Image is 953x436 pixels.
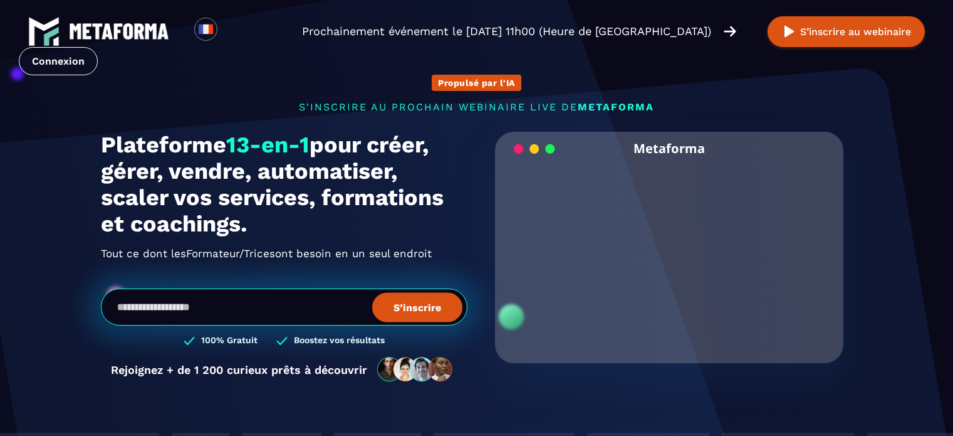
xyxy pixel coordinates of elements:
img: loading [514,143,555,155]
button: S’inscrire [372,292,462,322]
h2: Metaforma [633,132,705,165]
video: Your browser does not support the video tag. [504,165,835,330]
img: community-people [373,356,457,383]
input: Search for option [228,24,237,39]
span: METAFORMA [578,101,654,113]
h3: Boostez vos résultats [294,335,385,347]
img: logo [28,16,60,47]
p: Prochainement événement le [DATE] 11h00 (Heure de [GEOGRAPHIC_DATA]) [302,23,711,40]
img: checked [276,335,288,347]
h3: 100% Gratuit [201,335,258,347]
img: play [781,24,797,40]
img: checked [184,335,195,347]
p: Rejoignez + de 1 200 curieux prêts à découvrir [111,363,367,376]
span: 13-en-1 [226,132,310,158]
img: logo [69,23,169,40]
span: Formateur/Trices [186,243,275,263]
a: Connexion [19,47,98,75]
h1: Plateforme pour créer, gérer, vendre, automatiser, scaler vos services, formations et coachings. [101,132,467,237]
h2: Tout ce dont les ont besoin en un seul endroit [101,243,467,263]
img: arrow-right [724,24,736,38]
p: s'inscrire au prochain webinaire live de [101,101,853,113]
button: S’inscrire au webinaire [768,16,925,47]
div: Search for option [217,18,248,45]
img: fr [198,21,214,37]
